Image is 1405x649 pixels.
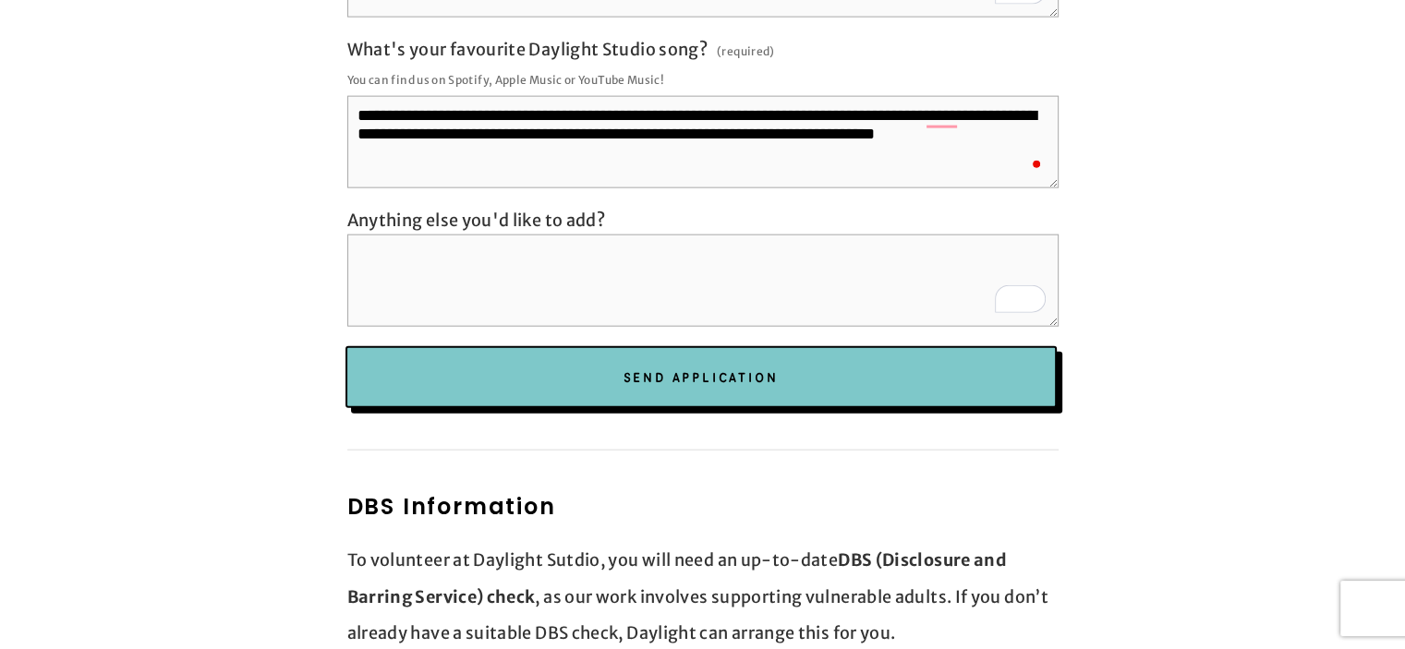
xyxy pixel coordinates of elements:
textarea: To enrich screen reader interactions, please activate Accessibility in Grammarly extension settings [347,234,1059,327]
span: (required) [717,39,775,64]
strong: DBS (Disclosure and Barring Service) check [347,549,1011,607]
h2: DBS Information [347,490,1059,523]
button: Send ApplicationSend Application [345,346,1057,409]
span: Anything else you'd like to add? [347,210,606,231]
span: Send Application [624,368,779,385]
textarea: To enrich screen reader interactions, please activate Accessibility in Grammarly extension settings [347,96,1059,188]
span: What's your favourite Daylight Studio song? [347,39,708,60]
p: You can find us on Spotify, Apple Music or YouTube Music! [347,67,1059,92]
